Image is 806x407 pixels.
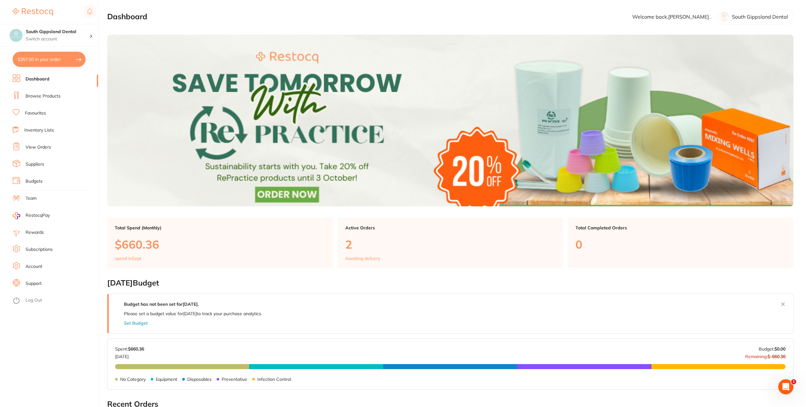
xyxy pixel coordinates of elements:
p: Remaining: [745,351,786,359]
span: RestocqPay [26,212,50,219]
p: Switch account [26,36,90,42]
iframe: Intercom live chat [778,379,793,394]
p: Welcome back, [PERSON_NAME] . [632,14,711,20]
strong: $660.36 [128,346,144,352]
p: Budget: [759,346,786,351]
a: Budgets [26,178,43,185]
p: 2 [345,238,556,251]
a: Dashboard [26,76,50,82]
a: Account [26,263,42,270]
img: Restocq Logo [13,8,53,16]
p: Equipment [156,377,177,382]
a: Favourites [25,110,46,116]
a: Log Out [26,297,42,304]
button: $357.50 in your order [13,52,85,67]
p: Total Completed Orders [575,225,786,230]
a: Total Spend (Monthly)$660.36spend inSept [107,218,333,269]
h2: Dashboard [107,12,147,21]
p: Disposables [187,377,212,382]
a: Support [26,280,42,287]
a: Rewards [26,229,44,236]
a: Total Completed Orders0 [568,218,793,269]
strong: Budget has not been set for [DATE] . [124,301,199,307]
p: South Gippsland Dental [732,14,788,20]
strong: $0.00 [774,346,786,352]
a: Team [26,195,37,202]
p: Total Spend (Monthly) [115,225,325,230]
p: Please set a budget value for [DATE] to track your purchase analytics. [124,311,262,316]
span: 1 [791,379,796,384]
p: [DATE] [115,351,144,359]
img: South Gippsland Dental [10,29,22,42]
img: Dashboard [107,35,793,206]
a: Browse Products [26,93,61,99]
p: 0 [575,238,786,251]
button: Set Budget [124,321,148,326]
a: Subscriptions [26,246,53,253]
a: Suppliers [26,161,44,168]
h4: South Gippsland Dental [26,29,90,35]
a: RestocqPay [13,212,50,219]
a: Restocq Logo [13,5,53,19]
p: Awaiting delivery [345,256,380,261]
a: View Orders [26,144,51,150]
a: Inventory Lists [24,127,54,133]
p: spend in Sept [115,256,141,261]
a: Active Orders2Awaiting delivery [338,218,563,269]
img: RestocqPay [13,212,20,219]
strong: $-660.36 [768,354,786,359]
p: $660.36 [115,238,325,251]
p: Spent: [115,346,144,351]
p: Active Orders [345,225,556,230]
p: No Category [120,377,146,382]
p: Preventative [222,377,247,382]
button: Log Out [13,296,96,306]
p: Infection Control [257,377,291,382]
h2: [DATE] Budget [107,279,793,287]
